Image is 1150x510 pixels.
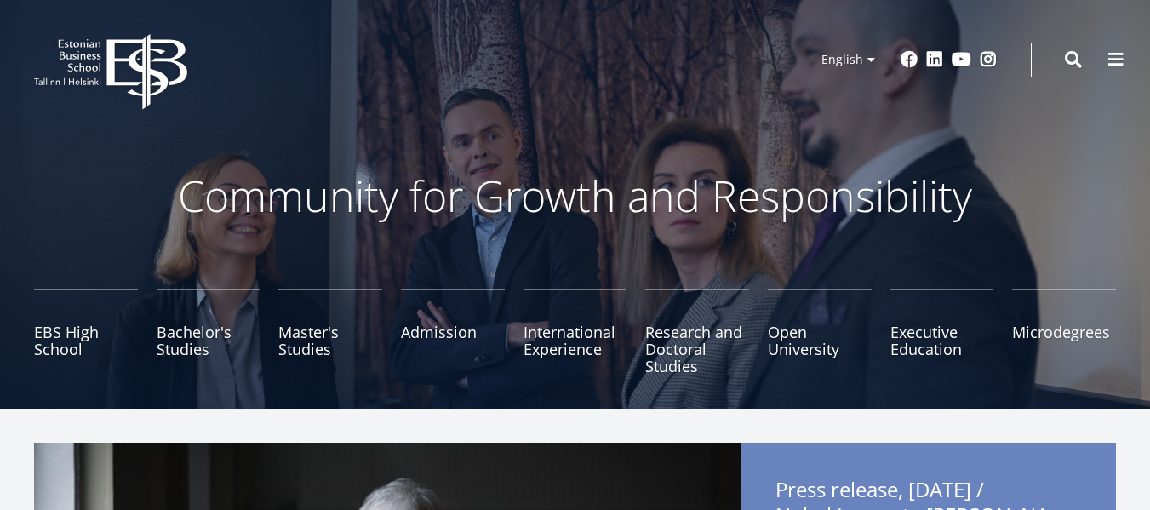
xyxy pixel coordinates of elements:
a: Master's Studies [278,289,382,375]
a: Admission [401,289,505,375]
a: Executive Education [890,289,994,375]
a: Research and Doctoral Studies [645,289,749,375]
a: EBS High School [34,289,138,375]
a: Microdegrees [1012,289,1116,375]
p: Community for Growth and Responsibility [124,170,1027,221]
a: Instagram [980,51,997,68]
a: Open University [768,289,872,375]
a: Facebook [901,51,918,68]
a: Linkedin [926,51,943,68]
a: International Experience [524,289,627,375]
a: Bachelor's Studies [157,289,260,375]
a: Youtube [952,51,971,68]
